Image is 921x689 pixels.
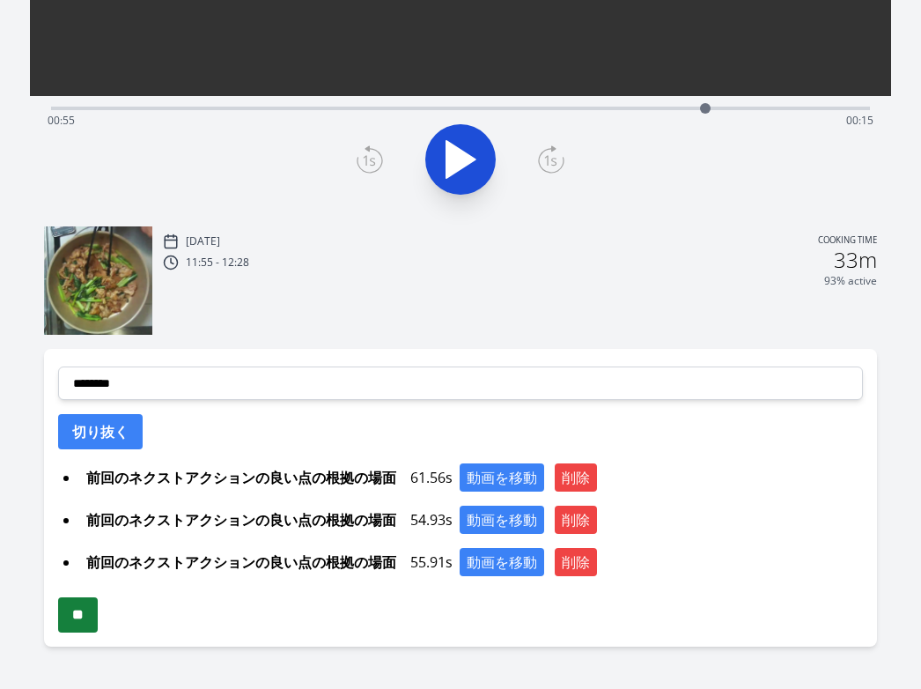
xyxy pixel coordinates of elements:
button: 動画を移動 [460,548,544,576]
span: 前回のネクストアクションの良い点の根拠の場面 [79,506,403,534]
img: 250917025554_thumb.jpeg [44,226,152,335]
span: 00:15 [846,113,873,128]
h2: 33m [834,249,877,270]
span: 前回のネクストアクションの良い点の根拠の場面 [79,463,403,492]
button: 削除 [555,463,597,492]
div: 61.56s [79,463,863,492]
p: 93% active [824,274,877,288]
button: 動画を移動 [460,463,544,492]
span: 前回のネクストアクションの良い点の根拠の場面 [79,548,403,576]
button: 削除 [555,548,597,576]
p: [DATE] [186,234,220,248]
button: 削除 [555,506,597,534]
button: 切り抜く [58,414,143,449]
p: 11:55 - 12:28 [186,256,249,270]
p: Cooking time [818,233,877,249]
button: 動画を移動 [460,506,544,534]
span: 00:55 [48,113,75,128]
div: 55.91s [79,548,863,576]
div: 54.93s [79,506,863,534]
